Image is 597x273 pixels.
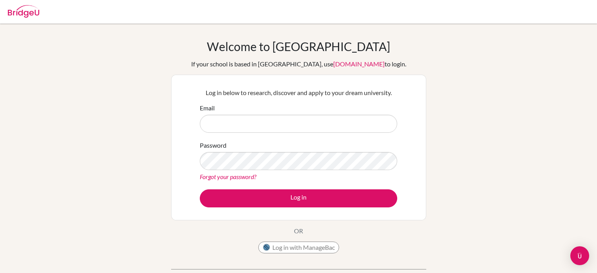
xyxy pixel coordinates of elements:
[570,246,589,265] div: Open Intercom Messenger
[200,173,256,180] a: Forgot your password?
[191,59,406,69] div: If your school is based in [GEOGRAPHIC_DATA], use to login.
[333,60,385,68] a: [DOMAIN_NAME]
[200,103,215,113] label: Email
[8,5,39,18] img: Bridge-U
[294,226,303,236] p: OR
[258,242,339,253] button: Log in with ManageBac
[200,88,397,97] p: Log in below to research, discover and apply to your dream university.
[200,189,397,207] button: Log in
[207,39,390,53] h1: Welcome to [GEOGRAPHIC_DATA]
[200,141,226,150] label: Password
